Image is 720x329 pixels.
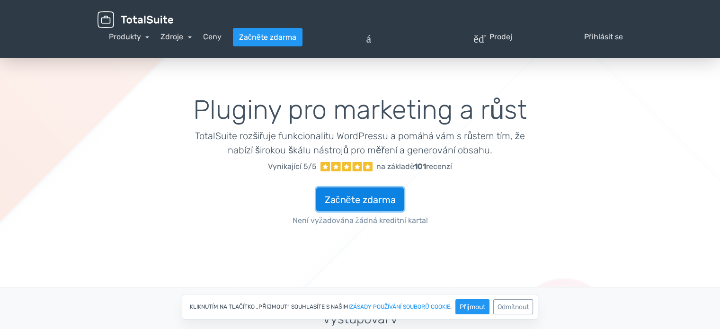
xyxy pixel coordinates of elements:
a: Začněte zdarma [233,28,302,46]
button: Přijmout [455,299,489,314]
font: Začněte zdarma [239,33,296,42]
a: Zdroje [160,32,192,41]
font: Začněte zdarma [324,194,395,205]
font: Prodej [489,32,512,41]
font: Ceny [203,32,222,41]
font: osoba [524,31,580,43]
font: na základě [376,162,414,171]
font: otázka_odpověď [343,31,486,43]
a: Produkty [109,32,150,41]
font: Vynikající 5/5 [268,162,317,171]
font: recenzí [426,162,452,171]
font: . [450,303,452,310]
font: Přijmout [460,303,485,311]
a: Ceny [203,31,222,43]
font: zásady používání souborů cookie [350,303,450,310]
font: 101 [414,162,426,171]
button: Odmítnout [493,299,533,314]
font: Není vyžadována žádná kreditní karta! [293,216,428,225]
font: Odmítnout [498,303,529,311]
font: Zdroje [160,32,183,41]
a: otázka_odpověďProdej [343,31,512,43]
font: TotalSuite rozšiřuje funkcionalitu WordPressu a pomáhá vám s růstem tím, že nabízí širokou škálu ... [195,130,525,156]
a: zásady používání souborů cookie [350,304,450,310]
font: Produkty [109,32,141,41]
font: Kliknutím na tlačítko „Přijmout“ souhlasíte s našimi [189,303,349,310]
font: Pluginy pro marketing a růst [193,94,527,125]
a: Začněte zdarma [316,187,403,212]
font: Přihlásit se [584,32,622,41]
a: osobaPřihlásit se [524,31,622,43]
a: Vynikající 5/5 na základě101recenzí [187,157,533,176]
img: TotalSuite pro WordPress [98,11,173,28]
